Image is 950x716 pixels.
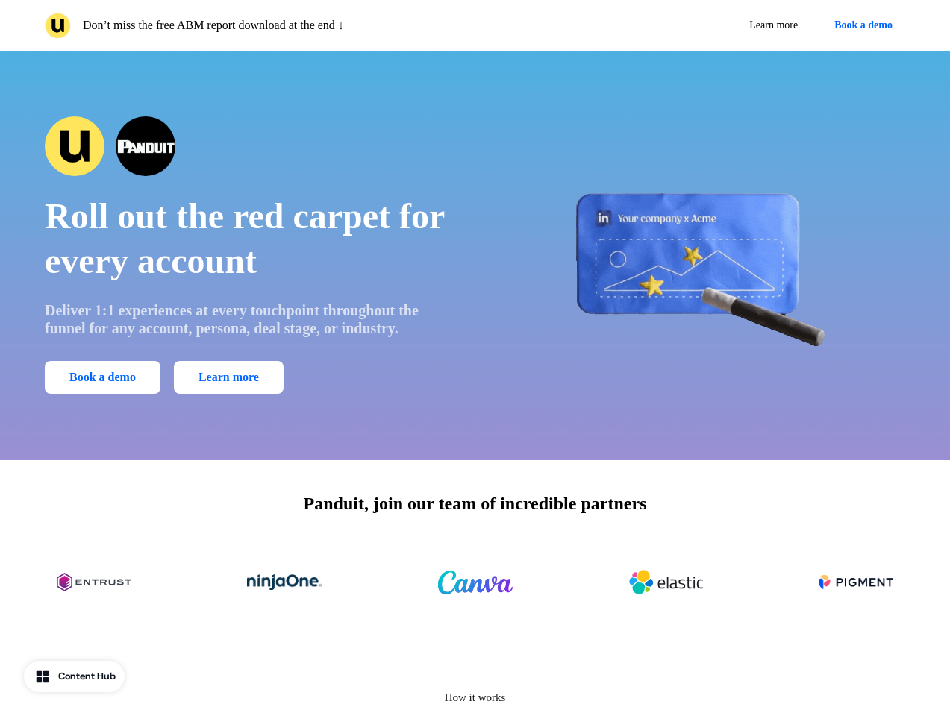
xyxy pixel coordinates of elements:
[304,490,647,517] p: Panduit, join our team of incredible partners
[822,12,905,39] button: Book a demo
[58,669,116,684] div: Content Hub
[174,361,284,394] a: Learn more
[45,301,454,337] p: Deliver 1:1 experiences at every touchpoint throughout the funnel for any account, persona, deal ...
[45,196,444,280] span: Roll out the red carpet for every account
[24,661,125,692] button: Content Hub
[83,16,344,34] p: Don’t miss the free ABM report download at the end ↓
[45,361,160,394] button: Book a demo
[737,12,810,39] a: Learn more
[445,691,506,703] span: How it works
